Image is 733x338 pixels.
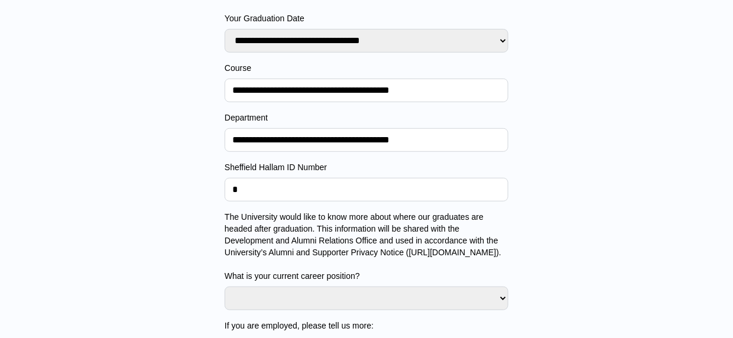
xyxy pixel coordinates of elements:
[225,161,508,173] label: Sheffield Hallam ID Number
[225,12,508,24] label: Your Graduation Date
[225,211,508,282] label: The University would like to know more about where our graduates are headed after graduation. Thi...
[225,62,508,74] label: Course
[225,112,508,123] label: Department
